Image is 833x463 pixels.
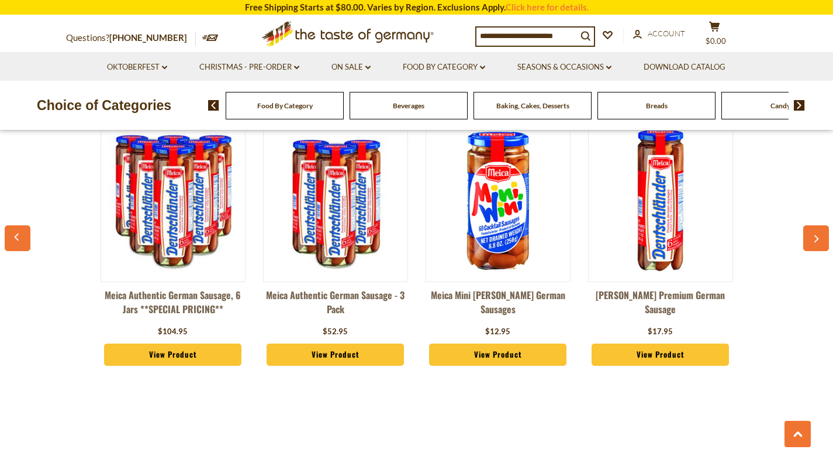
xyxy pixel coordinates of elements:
[770,101,790,110] a: Candy
[208,100,219,111] img: previous arrow
[794,100,805,111] img: next arrow
[66,30,196,46] p: Questions?
[429,344,567,366] a: View Product
[107,61,167,74] a: Oktoberfest
[257,101,313,110] a: Food By Category
[644,61,725,74] a: Download Catalog
[588,288,733,323] a: [PERSON_NAME] Premium German Sausage
[517,61,611,74] a: Seasons & Occasions
[267,344,405,366] a: View Product
[426,288,571,323] a: Meica Mini [PERSON_NAME] German Sausages
[589,128,732,272] img: Meica Deutschlander Premium German Sausage
[648,326,673,338] div: $17.95
[506,2,589,12] a: Click here for details.
[592,344,730,366] a: View Product
[697,21,732,50] button: $0.00
[323,326,348,338] div: $52.95
[109,32,187,43] a: [PHONE_NUMBER]
[648,29,685,38] span: Account
[426,128,570,272] img: Meica Mini Wini German Sausages
[104,344,242,366] a: View Product
[263,288,408,323] a: Meica Authentic German Sausage - 3 pack
[633,28,685,40] a: Account
[331,61,371,74] a: On Sale
[199,61,299,74] a: Christmas - PRE-ORDER
[485,326,510,338] div: $12.95
[403,61,485,74] a: Food By Category
[264,128,407,272] img: Meica Authentic German Sausage - 3 pack
[101,128,245,272] img: Meica Authentic German Sausage, 6 jars **SPECIAL PRICING**
[158,326,188,338] div: $104.95
[393,101,424,110] a: Beverages
[706,36,726,46] span: $0.00
[101,288,246,323] a: Meica Authentic German Sausage, 6 jars **SPECIAL PRICING**
[496,101,569,110] a: Baking, Cakes, Desserts
[646,101,668,110] a: Breads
